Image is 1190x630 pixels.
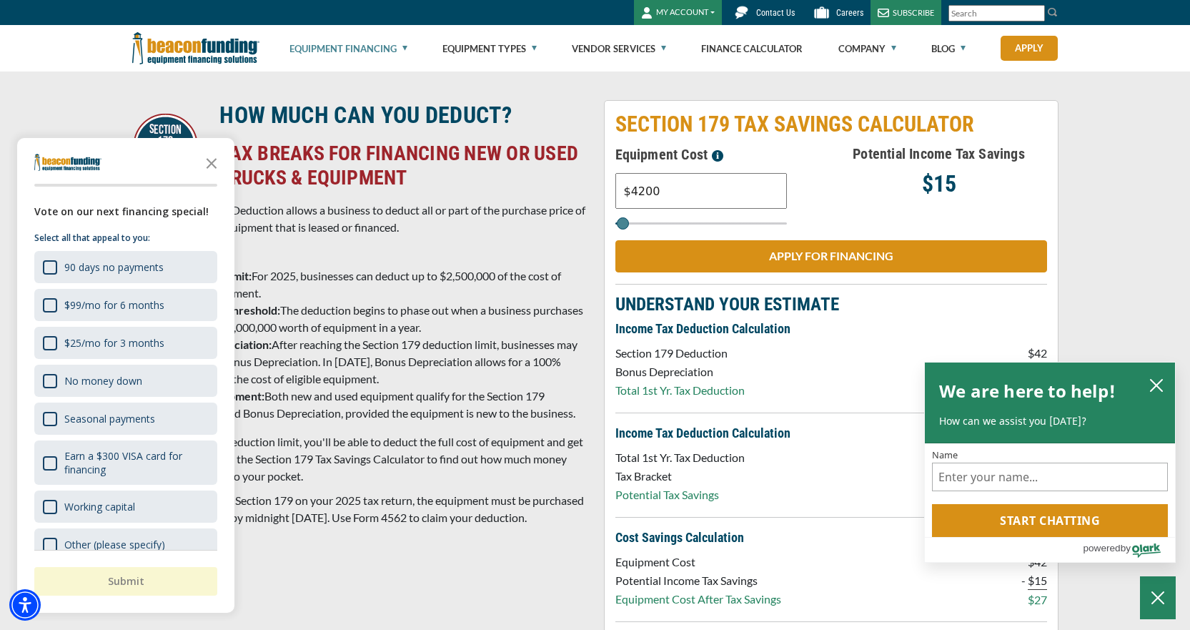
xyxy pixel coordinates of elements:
[939,414,1161,428] p: How can we assist you [DATE]?
[1028,572,1034,590] p: $
[34,440,217,485] div: Earn a $300 VISA card for financing
[1083,539,1120,557] span: powered
[64,298,164,312] div: $99/mo for 6 months
[948,5,1045,21] input: Search
[615,553,781,571] p: Equipment Cost
[572,26,666,72] a: Vendor Services
[939,377,1116,405] h2: We are here to help!
[1021,572,1026,589] p: -
[442,26,537,72] a: Equipment Types
[64,374,142,388] div: No money down
[34,327,217,359] div: $25/mo for 3 months
[932,504,1168,537] button: Start chatting
[64,260,164,274] div: 90 days no payments
[712,150,723,162] img: section-179-tooltip
[34,289,217,321] div: $99/mo for 6 months
[34,365,217,397] div: No money down
[132,433,587,485] p: With a $2,500,000 deduction limit, you'll be able to deduct the full cost of equipment and get th...
[34,231,217,245] p: Select all that appeal to you:
[64,538,165,551] div: Other (please specify)
[168,336,587,388] li: After reaching the Section 179 deduction limit, businesses may qualify for Bonus Depreciation. In...
[831,175,1047,192] p: $15
[17,138,234,613] div: Survey
[168,388,587,422] li: Both new and used equipment qualify for the Section 179 Deduction and Bonus Depreciation, provide...
[34,491,217,523] div: Working capital
[838,26,896,72] a: Company
[1001,36,1058,61] a: Apply
[615,320,1047,338] p: Income Tax Deduction Calculation
[132,202,587,236] p: The Section 179 Tax Deduction allows a business to deduct all or part of the purchase price of ce...
[615,240,1047,272] a: APPLY FOR FINANCING
[34,154,101,171] img: Company logo
[708,143,728,166] button: Please enter a value between $3,000 and $3,000,000
[615,345,745,362] p: Section 179 Deduction
[836,8,863,18] span: Careers
[1034,345,1047,362] p: 42
[615,363,745,380] p: Bonus Depreciation
[1028,345,1034,362] p: $
[615,173,787,209] input: Text field
[615,296,1047,313] p: UNDERSTAND YOUR ESTIMATE
[615,529,1047,546] p: Cost Savings Calculation
[931,26,966,72] a: Blog
[615,449,745,466] p: Total 1st Yr. Tax Deduction
[168,302,587,336] li: The deduction begins to phase out when a business purchases more than $4,000,000 worth of equipme...
[1034,591,1047,609] p: 27
[9,589,41,621] div: Accessibility Menu
[34,403,217,435] div: Seasonal payments
[615,468,745,485] p: Tax Bracket
[132,492,587,526] p: To take advantage of Section 179 on your 2025 tax return, the equipment must be purchased and put...
[932,463,1168,491] input: Name
[615,112,1047,137] p: SECTION 179 TAX SAVINGS CALCULATOR
[34,251,217,283] div: 90 days no payments
[756,8,795,18] span: Contact Us
[615,425,1047,442] p: Income Tax Deduction Calculation
[1121,539,1131,557] span: by
[1047,6,1058,18] img: Search
[1030,8,1041,19] a: Clear search text
[1034,572,1047,590] p: 15
[219,142,585,190] h4: TAX BREAKS FOR FINANCING NEW OR USED TRUCKS & EQUIPMENT
[701,26,803,72] a: Finance Calculator
[219,101,585,129] h3: HOW MUCH CAN YOU DEDUCT?
[168,267,587,302] li: For 2025, businesses can deduct up to $2,500,000 of the cost of eligible equipment.
[289,26,407,72] a: Equipment Financing
[64,449,209,476] div: Earn a $300 VISA card for financing
[64,500,135,513] div: Working capital
[932,451,1168,460] label: Name
[615,591,781,608] p: Equipment Cost After Tax Savings
[615,382,745,399] p: Total 1st Yr. Tax Deduction
[132,25,259,72] img: Beacon Funding Corporation logo
[615,572,781,589] p: Potential Income Tax Savings
[34,204,217,220] div: Vote on our next financing special!
[1083,538,1175,562] a: Powered by Olark
[64,336,164,350] div: $25/mo for 3 months
[1145,375,1168,395] button: close chatbox
[34,567,217,596] button: Submit
[831,143,1047,164] h5: Potential Income Tax Savings
[34,528,217,561] div: Other (please specify)
[1140,576,1176,619] button: Close Chatbox
[924,362,1176,563] div: olark chatbox
[615,486,745,503] p: Potential Tax Savings
[197,148,226,177] button: Close the survey
[1028,591,1034,609] p: $
[615,222,787,225] input: Select range
[64,412,155,425] div: Seasonal payments
[133,113,198,178] img: Circular logo featuring "SECTION 179" at the top and "BENEFITS" at the bottom, with a star in the...
[615,143,831,166] h5: Equipment Cost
